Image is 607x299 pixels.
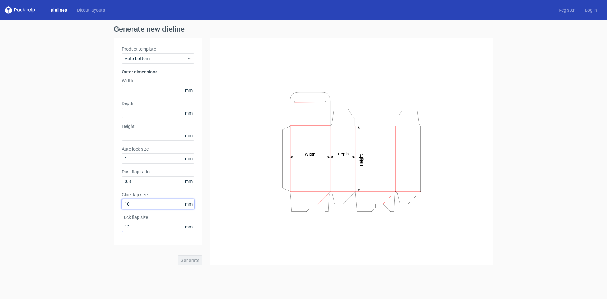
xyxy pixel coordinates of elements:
tspan: Depth [338,152,349,156]
label: Auto lock size [122,146,194,152]
a: Log in [580,7,602,13]
tspan: Width [305,152,315,156]
a: Diecut layouts [72,7,110,13]
label: Depth [122,100,194,107]
span: Auto bottom [125,55,187,62]
span: mm [183,177,194,186]
h1: Generate new dieline [114,25,493,33]
tspan: Height [359,154,364,166]
label: Tuck flap size [122,214,194,221]
a: Dielines [46,7,72,13]
label: Width [122,78,194,84]
label: Product template [122,46,194,52]
label: Dust flap ratio [122,169,194,175]
a: Register [554,7,580,13]
h3: Outer dimensions [122,69,194,75]
span: mm [183,199,194,209]
span: mm [183,108,194,118]
span: mm [183,131,194,140]
span: mm [183,85,194,95]
label: Glue flap size [122,191,194,198]
span: mm [183,222,194,232]
label: Height [122,123,194,129]
span: mm [183,154,194,163]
